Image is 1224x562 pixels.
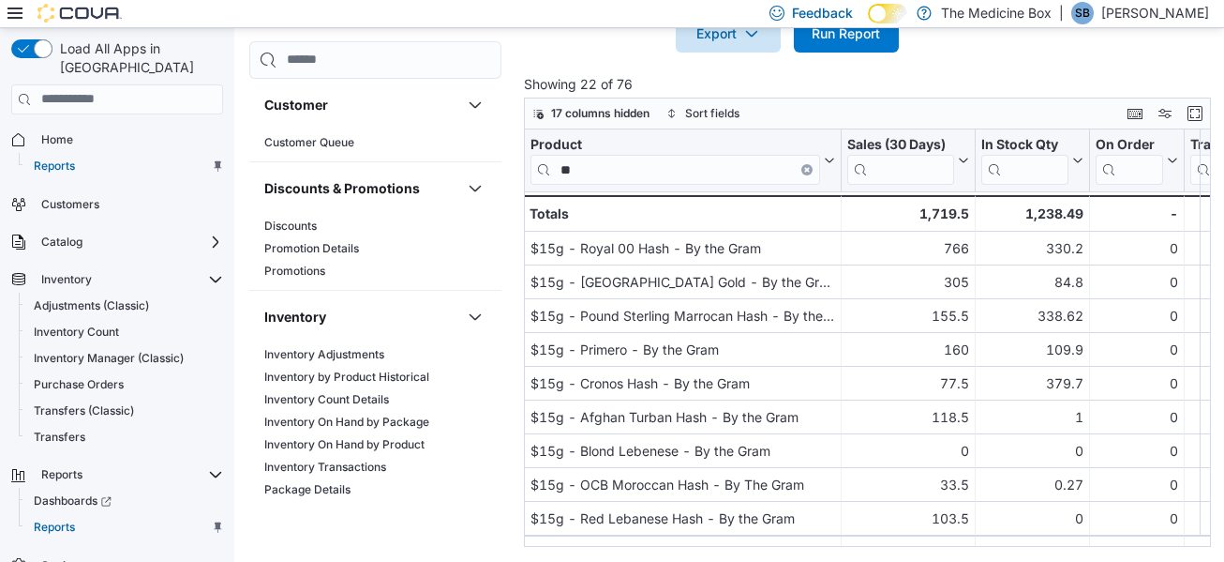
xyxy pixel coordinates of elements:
[19,293,231,319] button: Adjustments (Classic)
[981,372,1083,395] div: 379.7
[685,106,739,121] span: Sort fields
[34,403,134,418] span: Transfers (Classic)
[530,271,835,294] div: $15g - [GEOGRAPHIC_DATA] Gold - By the Gram
[4,126,231,153] button: Home
[19,372,231,398] button: Purchase Orders
[34,129,81,151] a: Home
[19,424,231,450] button: Transfers
[1096,136,1163,155] div: On Order
[1096,136,1163,185] div: On Order
[264,460,386,474] a: Inventory Transactions
[41,197,99,212] span: Customers
[981,237,1083,260] div: 330.2
[26,426,93,448] a: Transfers
[34,520,75,535] span: Reports
[26,321,127,343] a: Inventory Count
[464,177,486,200] button: Discounts & Promotions
[34,351,184,366] span: Inventory Manager (Classic)
[264,347,384,361] a: Inventory Adjustments
[981,305,1083,327] div: 338.62
[34,159,75,174] span: Reports
[981,203,1083,225] div: 1,238.49
[249,131,501,161] div: Customer
[26,516,82,539] a: Reports
[19,319,231,345] button: Inventory Count
[264,179,460,198] button: Discounts & Promotions
[264,370,429,385] span: Inventory by Product Historical
[1184,102,1206,125] button: Enter fullscreen
[1096,237,1178,260] div: 0
[26,347,223,370] span: Inventory Manager (Classic)
[847,271,969,294] div: 305
[1096,508,1178,530] div: 0
[264,308,326,327] h3: Inventory
[26,295,223,317] span: Adjustments (Classic)
[26,295,157,317] a: Adjustments (Classic)
[34,463,223,486] span: Reports
[26,490,119,512] a: Dashboards
[26,347,191,370] a: Inventory Manager (Classic)
[847,406,969,429] div: 118.5
[981,271,1083,294] div: 84.8
[981,136,1083,185] button: In Stock Qty
[1071,2,1094,24] div: Sebastien B
[1075,2,1090,24] span: SB
[26,155,82,177] a: Reports
[26,490,223,512] span: Dashboards
[264,219,317,233] a: Discounts
[34,298,149,313] span: Adjustments (Classic)
[1096,339,1178,361] div: 0
[264,392,389,407] span: Inventory Count Details
[464,306,486,328] button: Inventory
[1096,305,1178,327] div: 0
[1096,203,1178,225] div: -
[530,339,835,361] div: $15g - Primero - By the Gram
[264,482,351,497] span: Package Details
[530,305,835,327] div: $15g - Pound Sterling Marrocan Hash - By the Gram
[941,2,1052,24] p: The Medicine Box
[868,23,869,24] span: Dark Mode
[847,136,969,185] button: Sales (30 Days)
[1096,271,1178,294] div: 0
[530,203,835,225] div: Totals
[26,321,223,343] span: Inventory Count
[41,272,92,287] span: Inventory
[264,264,325,278] a: Promotions
[19,398,231,424] button: Transfers (Classic)
[530,136,820,155] div: Product
[847,440,969,463] div: 0
[812,24,880,43] span: Run Report
[34,377,124,392] span: Purchase Orders
[981,406,1083,429] div: 1
[847,508,969,530] div: 103.5
[34,231,223,253] span: Catalog
[530,237,835,260] div: $15g - Royal 00 Hash - By the Gram
[981,339,1083,361] div: 109.9
[981,440,1083,463] div: 0
[659,102,747,125] button: Sort fields
[19,514,231,540] button: Reports
[981,508,1083,530] div: 0
[34,494,112,509] span: Dashboards
[847,372,969,395] div: 77.5
[34,231,90,253] button: Catalog
[981,474,1083,496] div: 0.27
[687,15,769,53] span: Export
[4,229,231,255] button: Catalog
[19,345,231,372] button: Inventory Manager (Classic)
[26,426,223,448] span: Transfers
[530,440,835,463] div: $15g - Blond Lebenese - By the Gram
[264,135,354,149] a: Customer Queue
[264,347,384,362] span: Inventory Adjustments
[981,136,1068,155] div: In Stock Qty
[1096,474,1178,496] div: 0
[264,96,460,114] button: Customer
[4,462,231,488] button: Reports
[19,488,231,514] a: Dashboards
[847,136,954,155] div: Sales (30 Days)
[1059,2,1064,24] p: |
[792,4,853,23] span: Feedback
[4,266,231,293] button: Inventory
[530,474,835,496] div: $15g - OCB Moroccan Hash - By The Gram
